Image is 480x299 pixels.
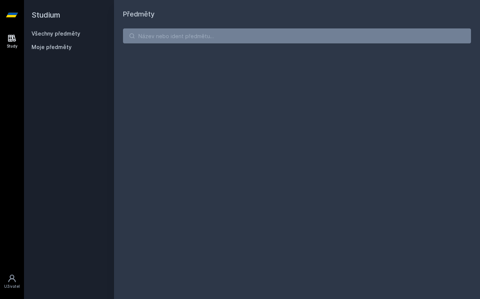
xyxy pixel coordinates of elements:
[31,43,72,51] span: Moje předměty
[1,270,22,293] a: Uživatel
[4,284,20,289] div: Uživatel
[31,30,80,37] a: Všechny předměty
[123,9,471,19] h1: Předměty
[7,43,18,49] div: Study
[123,28,471,43] input: Název nebo ident předmětu…
[1,30,22,53] a: Study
